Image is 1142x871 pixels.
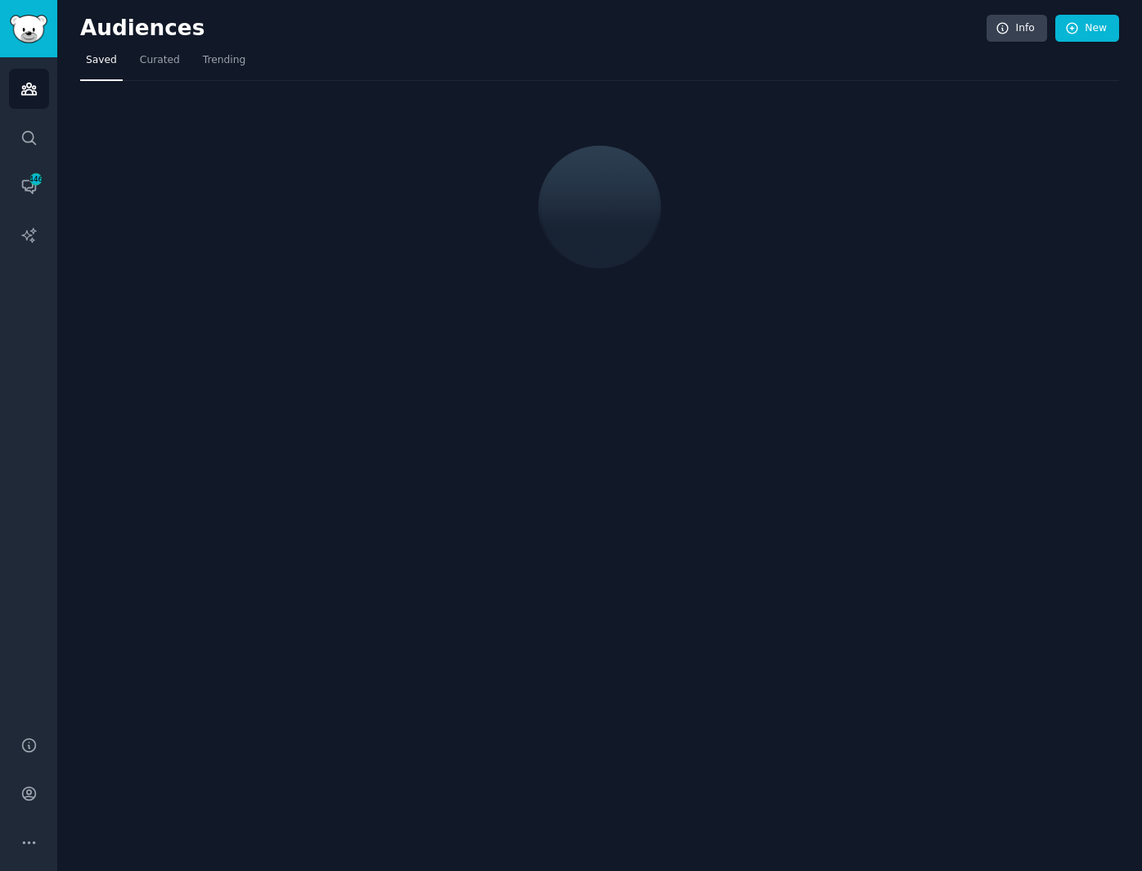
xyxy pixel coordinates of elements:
[10,15,47,43] img: GummySearch logo
[80,16,987,42] h2: Audiences
[140,53,180,68] span: Curated
[80,47,123,81] a: Saved
[9,166,49,206] a: 446
[1055,15,1119,43] a: New
[203,53,245,68] span: Trending
[134,47,186,81] a: Curated
[29,174,43,185] span: 446
[197,47,251,81] a: Trending
[987,15,1047,43] a: Info
[86,53,117,68] span: Saved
